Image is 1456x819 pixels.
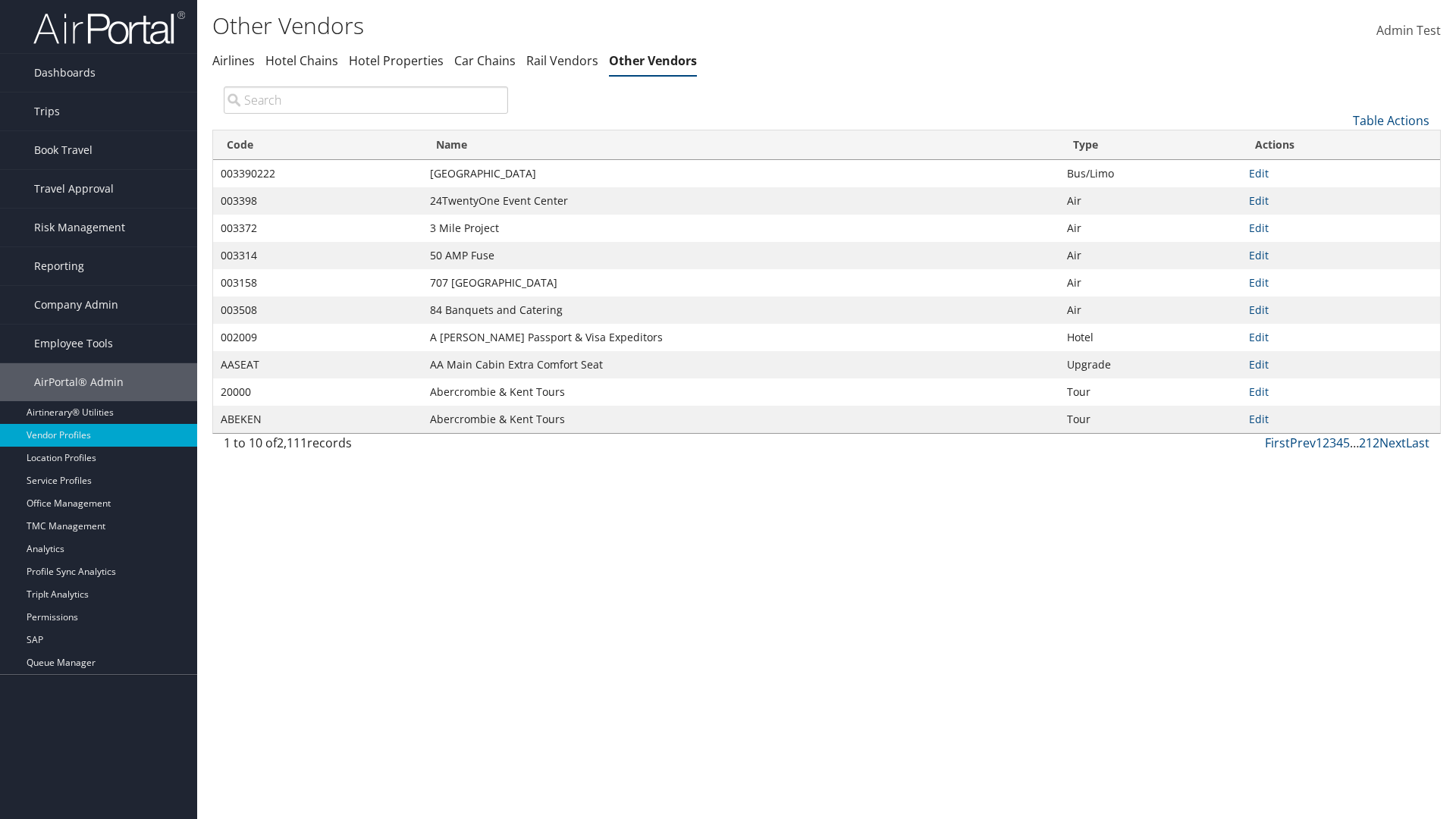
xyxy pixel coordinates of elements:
[422,160,1059,187] td: [GEOGRAPHIC_DATA]
[422,269,1059,297] td: 707 [GEOGRAPHIC_DATA]
[1343,435,1350,451] a: 5
[1329,435,1336,451] a: 3
[1323,435,1329,451] a: 2
[34,247,84,285] span: Reporting
[34,209,125,246] span: Risk Management
[213,406,422,433] td: ABEKEN
[1359,435,1379,451] a: 212
[1059,406,1242,433] td: Tour
[1059,130,1242,160] th: Type: activate to sort column ascending
[422,406,1059,433] td: Abercrombie & Kent Tours
[1249,412,1269,426] a: Edit
[213,130,422,160] th: Code: activate to sort column ascending
[34,54,96,92] span: Dashboards
[1379,435,1406,451] a: Next
[422,187,1059,215] td: 24TwentyOne Event Center
[1249,193,1269,208] a: Edit
[1059,269,1242,297] td: Air
[277,435,307,451] span: 2,111
[1249,330,1269,344] a: Edit
[1249,248,1269,262] a: Edit
[265,52,338,69] a: Hotel Chains
[1059,242,1242,269] td: Air
[213,297,422,324] td: 003508
[422,378,1059,406] td: Abercrombie & Kent Tours
[526,52,598,69] a: Rail Vendors
[454,52,516,69] a: Car Chains
[213,242,422,269] td: 003314
[349,52,444,69] a: Hotel Properties
[213,351,422,378] td: AASEAT
[213,324,422,351] td: 002009
[422,215,1059,242] td: 3 Mile Project
[1406,435,1429,451] a: Last
[34,325,113,362] span: Employee Tools
[422,242,1059,269] td: 50 AMP Fuse
[1249,384,1269,399] a: Edit
[224,434,508,460] div: 1 to 10 of records
[1059,187,1242,215] td: Air
[1249,303,1269,317] a: Edit
[422,324,1059,351] td: A [PERSON_NAME] Passport & Visa Expeditors
[422,297,1059,324] td: 84 Banquets and Catering
[34,170,114,208] span: Travel Approval
[1249,166,1269,180] a: Edit
[1249,275,1269,290] a: Edit
[224,86,508,114] input: Search
[1376,8,1441,55] a: Admin Test
[1059,324,1242,351] td: Hotel
[213,160,422,187] td: 003390222
[1059,351,1242,378] td: Upgrade
[1376,22,1441,39] span: Admin Test
[1059,215,1242,242] td: Air
[1059,160,1242,187] td: Bus/Limo
[1353,112,1429,129] a: Table Actions
[1316,435,1323,451] a: 1
[34,131,93,169] span: Book Travel
[1249,221,1269,235] a: Edit
[213,378,422,406] td: 20000
[1336,435,1343,451] a: 4
[422,130,1059,160] th: Name: activate to sort column descending
[1059,378,1242,406] td: Tour
[212,10,1031,42] h1: Other Vendors
[34,93,60,130] span: Trips
[609,52,697,69] a: Other Vendors
[213,187,422,215] td: 003398
[1059,297,1242,324] td: Air
[1241,130,1440,160] th: Actions
[1249,357,1269,372] a: Edit
[213,269,422,297] td: 003158
[1350,435,1359,451] span: …
[34,286,118,324] span: Company Admin
[212,52,255,69] a: Airlines
[1265,435,1290,451] a: First
[1290,435,1316,451] a: Prev
[422,351,1059,378] td: AA Main Cabin Extra Comfort Seat
[33,10,185,45] img: airportal-logo.png
[213,215,422,242] td: 003372
[34,363,124,401] span: AirPortal® Admin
